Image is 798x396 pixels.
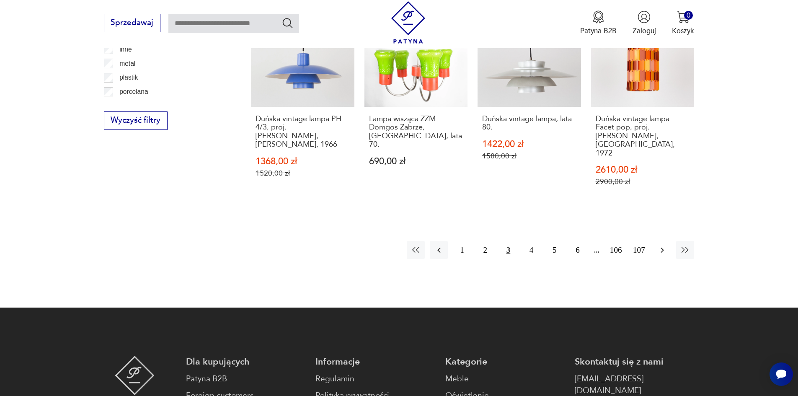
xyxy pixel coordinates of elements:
p: 1520,00 zł [256,169,350,178]
p: 1580,00 zł [482,152,576,160]
button: 0Koszyk [672,10,694,36]
button: 1 [453,241,471,259]
button: 106 [607,241,625,259]
img: Patyna - sklep z meblami i dekoracjami vintage [387,1,429,44]
a: SaleDuńska vintage lampa, lata 80.Duńska vintage lampa, lata 80.1422,00 zł1580,00 zł [478,3,581,206]
p: 2610,00 zł [596,166,690,174]
p: 1422,00 zł [482,140,576,149]
button: 6 [568,241,586,259]
a: Lampa wisząca ZZM Domgos Zabrze, Polska, lata 70.Lampa wisząca ZZM Domgos Zabrze, [GEOGRAPHIC_DAT... [364,3,468,206]
img: Ikonka użytkownika [638,10,651,23]
button: Szukaj [281,17,294,29]
img: Patyna - sklep z meblami i dekoracjami vintage [115,356,155,395]
a: SaleKlasykDuńska vintage lampa PH 4/3, proj. Poul Henningsen, Louis Poulsen, 1966Duńska vintage l... [251,3,354,206]
a: Meble [445,373,565,385]
p: plastik [119,72,138,83]
a: Sprzedawaj [104,20,160,27]
button: Sprzedawaj [104,14,160,32]
p: 690,00 zł [369,157,463,166]
p: Patyna B2B [580,26,617,36]
a: SaleDuńska vintage lampa Facet pop, proj. Louis Weisdorf, Lufa, 1972Duńska vintage lampa Facet po... [591,3,695,206]
iframe: Smartsupp widget button [770,362,793,386]
h3: Lampa wisząca ZZM Domgos Zabrze, [GEOGRAPHIC_DATA], lata 70. [369,115,463,149]
button: 107 [630,241,648,259]
img: Ikona medalu [592,10,605,23]
button: Wyczyść filtry [104,111,168,130]
a: Regulamin [315,373,435,385]
button: 3 [499,241,517,259]
img: Ikona koszyka [677,10,690,23]
p: Kategorie [445,356,565,368]
p: Skontaktuj się z nami [575,356,694,368]
p: Dla kupujących [186,356,305,368]
p: inne [119,44,132,55]
button: Patyna B2B [580,10,617,36]
p: 1368,00 zł [256,157,350,166]
p: Koszyk [672,26,694,36]
a: Patyna B2B [186,373,305,385]
p: metal [119,58,135,69]
p: Informacje [315,356,435,368]
div: 0 [684,11,693,20]
p: Zaloguj [633,26,656,36]
button: 5 [545,241,563,259]
a: Ikona medaluPatyna B2B [580,10,617,36]
p: porcelit [119,100,140,111]
button: Zaloguj [633,10,656,36]
h3: Duńska vintage lampa PH 4/3, proj. [PERSON_NAME], [PERSON_NAME], 1966 [256,115,350,149]
p: porcelana [119,86,148,97]
button: 2 [476,241,494,259]
p: 2900,00 zł [596,177,690,186]
h3: Duńska vintage lampa Facet pop, proj. [PERSON_NAME], [GEOGRAPHIC_DATA], 1972 [596,115,690,158]
button: 4 [522,241,540,259]
h3: Duńska vintage lampa, lata 80. [482,115,576,132]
